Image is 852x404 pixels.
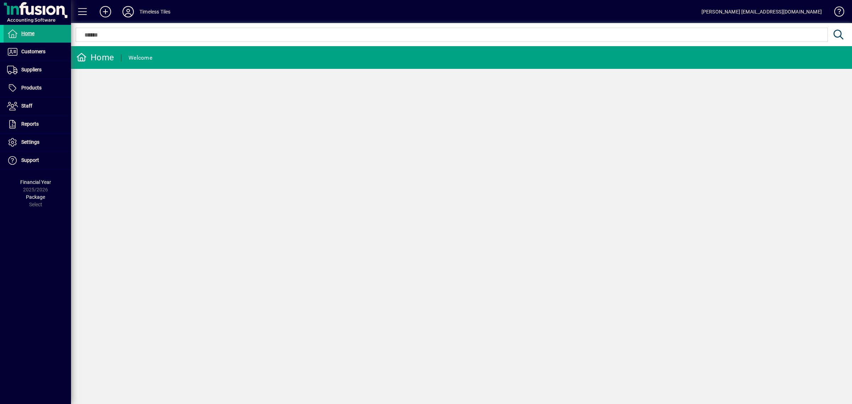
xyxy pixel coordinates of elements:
[21,157,39,163] span: Support
[140,6,170,17] div: Timeless Tiles
[4,61,71,79] a: Suppliers
[4,115,71,133] a: Reports
[4,152,71,169] a: Support
[4,43,71,61] a: Customers
[4,133,71,151] a: Settings
[20,179,51,185] span: Financial Year
[21,49,45,54] span: Customers
[21,85,42,91] span: Products
[26,194,45,200] span: Package
[117,5,140,18] button: Profile
[94,5,117,18] button: Add
[701,6,822,17] div: [PERSON_NAME] [EMAIL_ADDRESS][DOMAIN_NAME]
[4,97,71,115] a: Staff
[21,67,42,72] span: Suppliers
[76,52,114,63] div: Home
[21,139,39,145] span: Settings
[129,52,152,64] div: Welcome
[21,31,34,36] span: Home
[829,1,843,24] a: Knowledge Base
[4,79,71,97] a: Products
[21,103,32,109] span: Staff
[21,121,39,127] span: Reports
